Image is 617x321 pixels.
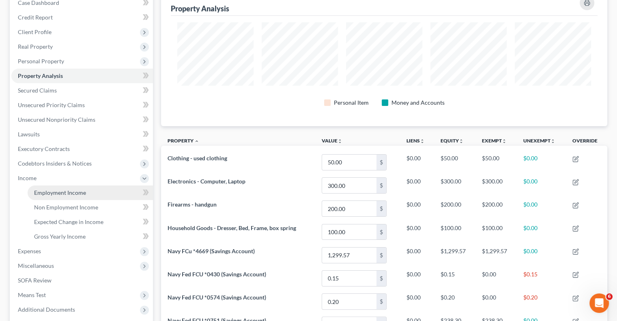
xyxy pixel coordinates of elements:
[18,101,85,108] span: Unsecured Priority Claims
[168,155,227,162] span: Clothing - used clothing
[376,294,386,309] div: $
[391,99,445,107] div: Money and Accounts
[400,290,434,313] td: $0.00
[18,277,52,284] span: SOFA Review
[168,271,266,278] span: Navy Fed FCU *0430 (Savings Account)
[171,4,229,13] div: Property Analysis
[434,290,475,313] td: $0.20
[11,127,153,142] a: Lawsuits
[376,224,386,240] div: $
[11,112,153,127] a: Unsecured Nonpriority Claims
[18,306,75,313] span: Additional Documents
[168,224,296,231] span: Household Goods - Dresser, Bed, Frame, box spring
[168,178,245,185] span: Electronics - Computer, Laptop
[18,145,70,152] span: Executory Contracts
[168,248,255,254] span: Navy FCu *4669 (Savings Account)
[28,229,153,244] a: Gross Yearly Income
[400,267,434,290] td: $0.00
[18,116,95,123] span: Unsecured Nonpriority Claims
[376,155,386,170] div: $
[475,174,517,197] td: $300.00
[550,139,555,144] i: unfold_more
[475,267,517,290] td: $0.00
[606,293,613,300] span: 6
[517,220,566,243] td: $0.00
[475,220,517,243] td: $100.00
[434,197,475,220] td: $200.00
[18,72,63,79] span: Property Analysis
[334,99,369,107] div: Personal Item
[28,200,153,215] a: Non Employment Income
[322,248,376,263] input: 0.00
[34,189,86,196] span: Employment Income
[482,138,507,144] a: Exemptunfold_more
[11,98,153,112] a: Unsecured Priority Claims
[168,294,266,301] span: Navy Fed FCU *0574 (Savings Account)
[376,248,386,263] div: $
[434,174,475,197] td: $300.00
[517,243,566,267] td: $0.00
[322,294,376,309] input: 0.00
[322,138,342,144] a: Valueunfold_more
[18,291,46,298] span: Means Test
[18,58,64,65] span: Personal Property
[18,43,53,50] span: Real Property
[475,243,517,267] td: $1,299.57
[18,131,40,138] span: Lawsuits
[18,160,92,167] span: Codebtors Insiders & Notices
[194,139,199,144] i: expand_less
[475,197,517,220] td: $200.00
[18,87,57,94] span: Secured Claims
[400,243,434,267] td: $0.00
[434,151,475,174] td: $50.00
[434,267,475,290] td: $0.15
[517,267,566,290] td: $0.15
[517,174,566,197] td: $0.00
[376,178,386,193] div: $
[517,151,566,174] td: $0.00
[34,218,103,225] span: Expected Change in Income
[34,233,86,240] span: Gross Yearly Income
[434,220,475,243] td: $100.00
[475,151,517,174] td: $50.00
[11,10,153,25] a: Credit Report
[34,204,98,211] span: Non Employment Income
[322,155,376,170] input: 0.00
[11,142,153,156] a: Executory Contracts
[400,151,434,174] td: $0.00
[28,185,153,200] a: Employment Income
[338,139,342,144] i: unfold_more
[11,273,153,288] a: SOFA Review
[11,83,153,98] a: Secured Claims
[523,138,555,144] a: Unexemptunfold_more
[168,201,217,208] span: Firearms - handgun
[420,139,425,144] i: unfold_more
[502,139,507,144] i: unfold_more
[406,138,425,144] a: Liensunfold_more
[18,28,52,35] span: Client Profile
[18,262,54,269] span: Miscellaneous
[458,139,463,144] i: unfold_more
[589,293,609,313] iframe: Intercom live chat
[517,290,566,313] td: $0.20
[11,69,153,83] a: Property Analysis
[18,175,37,181] span: Income
[400,220,434,243] td: $0.00
[322,201,376,216] input: 0.00
[18,14,53,21] span: Credit Report
[322,178,376,193] input: 0.00
[434,243,475,267] td: $1,299.57
[566,133,607,151] th: Override
[475,290,517,313] td: $0.00
[18,248,41,254] span: Expenses
[322,224,376,240] input: 0.00
[400,174,434,197] td: $0.00
[440,138,463,144] a: Equityunfold_more
[322,271,376,286] input: 0.00
[376,271,386,286] div: $
[168,138,199,144] a: Property expand_less
[28,215,153,229] a: Expected Change in Income
[400,197,434,220] td: $0.00
[376,201,386,216] div: $
[517,197,566,220] td: $0.00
